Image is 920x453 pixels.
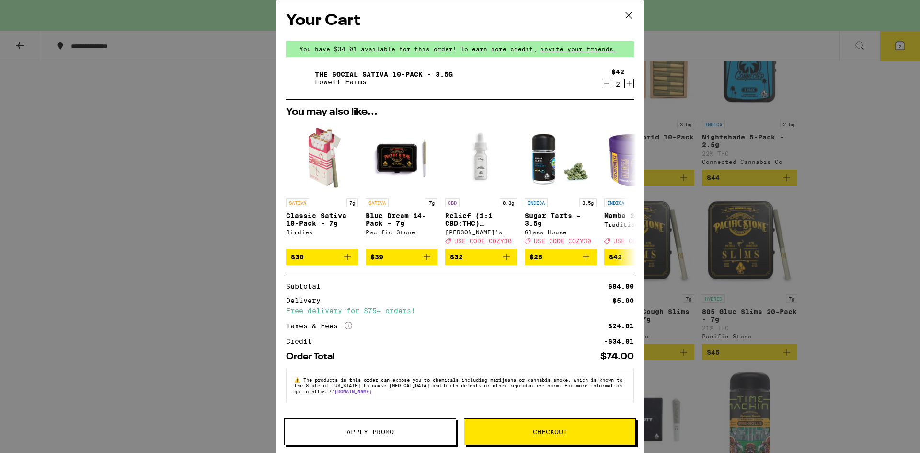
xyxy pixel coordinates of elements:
img: Pacific Stone - Blue Dream 14-Pack - 7g [366,122,437,194]
div: $84.00 [608,283,634,290]
a: Open page for Classic Sativa 10-Pack - 7g from Birdies [286,122,358,249]
div: 2 [611,81,624,88]
span: USE CODE COZY30 [613,238,671,244]
p: 7g [346,198,358,207]
div: $42 [611,68,624,76]
div: Pacific Stone [366,229,437,235]
a: Open page for Mamba 24 - 3.5g from Traditional [604,122,676,249]
button: Add to bag [445,249,517,265]
p: Lowell Farms [315,78,453,86]
a: Open page for Sugar Tarts - 3.5g from Glass House [525,122,597,249]
div: Traditional [604,221,676,228]
img: Birdies - Classic Sativa 10-Pack - 7g [286,122,358,194]
span: USE CODE COZY30 [454,238,512,244]
button: Add to bag [604,249,676,265]
span: $25 [529,253,542,261]
h2: Your Cart [286,10,634,32]
span: The products in this order can expose you to chemicals including marijuana or cannabis smoke, whi... [294,377,622,394]
button: Apply Promo [284,418,456,445]
img: Mary's Medicinals - Relief (1:1 CBD:THC) Tincture - 300mg [445,122,517,194]
div: Subtotal [286,283,327,290]
button: Increment [624,79,634,88]
img: Traditional - Mamba 24 - 3.5g [604,122,676,194]
a: The Social Sativa 10-Pack - 3.5g [315,70,453,78]
a: [DOMAIN_NAME] [334,388,372,394]
span: $39 [370,253,383,261]
div: $24.01 [608,323,634,329]
button: Add to bag [366,249,437,265]
p: Relief (1:1 CBD:THC) Tincture - 300mg [445,212,517,227]
span: You have $34.01 available for this order! To earn more credit, [299,46,537,52]
span: invite your friends. [537,46,621,52]
span: $32 [450,253,463,261]
div: Glass House [525,229,597,235]
p: Mamba 24 - 3.5g [604,212,676,220]
a: Open page for Relief (1:1 CBD:THC) Tincture - 300mg from Mary's Medicinals [445,122,517,249]
span: Hi. Need any help? [6,7,69,14]
p: Sugar Tarts - 3.5g [525,212,597,227]
span: $42 [609,253,622,261]
p: CBD [445,198,460,207]
div: Birdies [286,229,358,235]
button: Decrement [602,79,611,88]
p: INDICA [525,198,548,207]
span: Checkout [533,429,567,435]
div: -$34.01 [604,338,634,345]
div: Delivery [286,297,327,304]
p: Classic Sativa 10-Pack - 7g [286,212,358,227]
div: $5.00 [612,297,634,304]
p: Blue Dream 14-Pack - 7g [366,212,437,227]
div: Free delivery for $75+ orders! [286,307,634,314]
h2: You may also like... [286,107,634,117]
span: Apply Promo [346,429,394,435]
div: Order Total [286,352,342,361]
div: $74.00 [600,352,634,361]
div: [PERSON_NAME]'s Medicinals [445,229,517,235]
button: Add to bag [286,249,358,265]
p: 7g [426,198,437,207]
p: 0.3g [500,198,517,207]
img: The Social Sativa 10-Pack - 3.5g [286,65,313,92]
a: Open page for Blue Dream 14-Pack - 7g from Pacific Stone [366,122,437,249]
div: Taxes & Fees [286,322,352,330]
button: Add to bag [525,249,597,265]
p: 3.5g [579,198,597,207]
span: ⚠️ [294,377,303,383]
div: You have $34.01 available for this order! To earn more credit,invite your friends. [286,41,634,57]
p: SATIVA [366,198,389,207]
button: Checkout [464,418,636,445]
div: Credit [286,338,319,345]
p: INDICA [604,198,627,207]
img: Glass House - Sugar Tarts - 3.5g [525,122,597,194]
span: $30 [291,253,304,261]
span: USE CODE COZY30 [534,238,591,244]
